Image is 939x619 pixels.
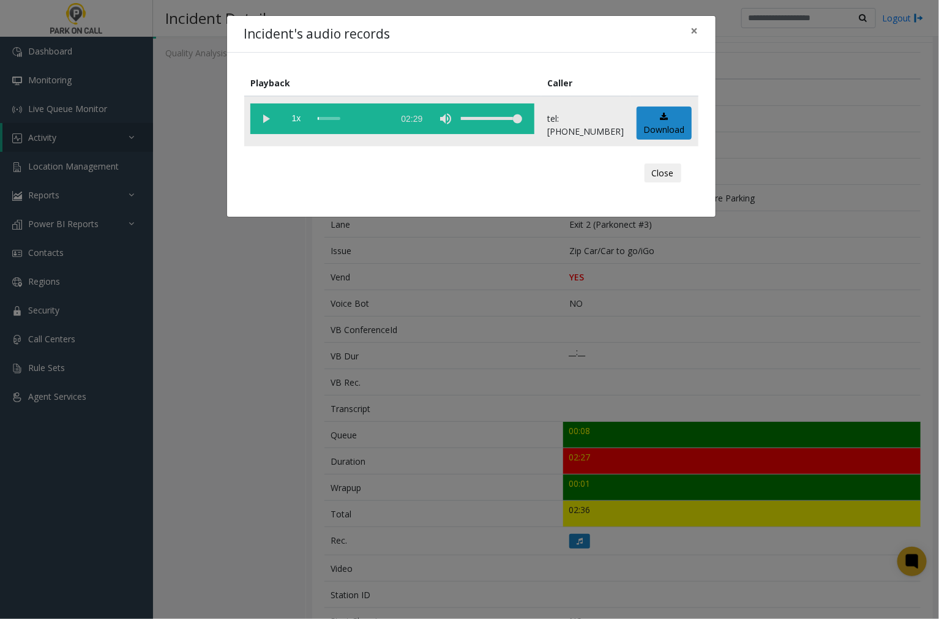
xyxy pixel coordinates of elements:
[547,112,624,138] p: tel:[PHONE_NUMBER]
[281,103,312,134] span: playback speed button
[637,107,692,140] a: Download
[461,103,522,134] div: volume level
[244,24,391,44] h4: Incident's audio records
[244,70,541,96] th: Playback
[691,22,698,39] span: ×
[683,16,707,46] button: Close
[541,70,630,96] th: Caller
[645,163,681,183] button: Close
[318,103,387,134] div: scrub bar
